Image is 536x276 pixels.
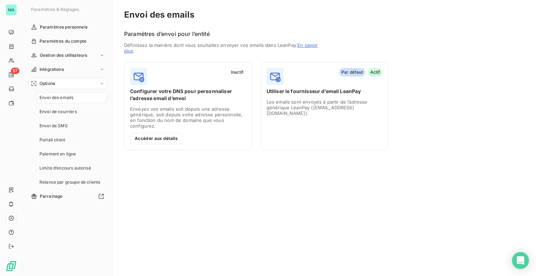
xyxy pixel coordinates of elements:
a: Envoi de courriers [37,106,107,117]
span: Envoyez vos emails soit depuis une adresse générique, soit depuis votre adresse personnelle, en f... [130,106,246,129]
h3: Envoi des emails [124,8,525,21]
img: Logo LeanPay [6,260,17,272]
span: Par défaut [339,68,365,76]
a: Limite d’encours autorisé [37,162,107,174]
span: Gestion des utilisateurs [40,52,87,59]
a: Paiement en ligne [37,148,107,160]
a: Intégrations [28,64,107,75]
span: Actif [368,68,383,76]
div: MA [6,4,17,16]
a: Relance par groupe de clients [37,177,107,188]
span: Limite d’encours autorisé [39,165,91,171]
span: Portail client [39,137,65,143]
a: Portail client [37,134,107,146]
a: Envoi des emails [37,92,107,103]
span: Parrainage [40,193,63,200]
span: Intégrations [39,66,64,73]
span: Envoi de courriers [39,109,77,115]
span: Paramètres & Réglages [31,7,79,12]
a: Paramètres du compte [28,36,107,47]
span: Paramètres personnels [40,24,87,30]
a: Envoi de SMS [37,120,107,131]
a: Parrainage [28,191,107,202]
span: Paiement en ligne [39,151,76,157]
span: 57 [11,68,19,74]
span: Relance par groupe de clients [39,179,100,185]
span: Envoi de SMS [39,123,68,129]
a: Gestion des utilisateurs [28,50,107,61]
span: Envoi des emails [39,94,73,101]
span: Définissez la manière dont vous souhaitez envoyer vos emails dans LeanPay. [124,42,320,54]
span: Options [39,80,55,87]
span: Configurer votre DNS pour personnaliser l’adresse email d’envoi [130,88,246,102]
a: Paramètres personnels [28,22,107,33]
a: OptionsEnvoi des emailsEnvoi de courriersEnvoi de SMSPortail clientPaiement en ligneLimite d’enco... [28,78,107,188]
button: Accéder aux détails [130,133,182,144]
div: Open Intercom Messenger [512,252,529,269]
a: 57 [6,69,17,80]
span: Les emails sont envoyés à partir de l’adresse générique LeanPay ([EMAIL_ADDRESS][DOMAIN_NAME]). [267,99,383,116]
span: Utiliser le fournisseur d’email LeanPay [267,88,383,95]
span: Inactif [229,68,246,76]
span: Paramètres du compte [39,38,86,44]
h6: Paramètres d’envoi pour l’entité [124,30,525,38]
a: En savoir plus [124,42,318,54]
